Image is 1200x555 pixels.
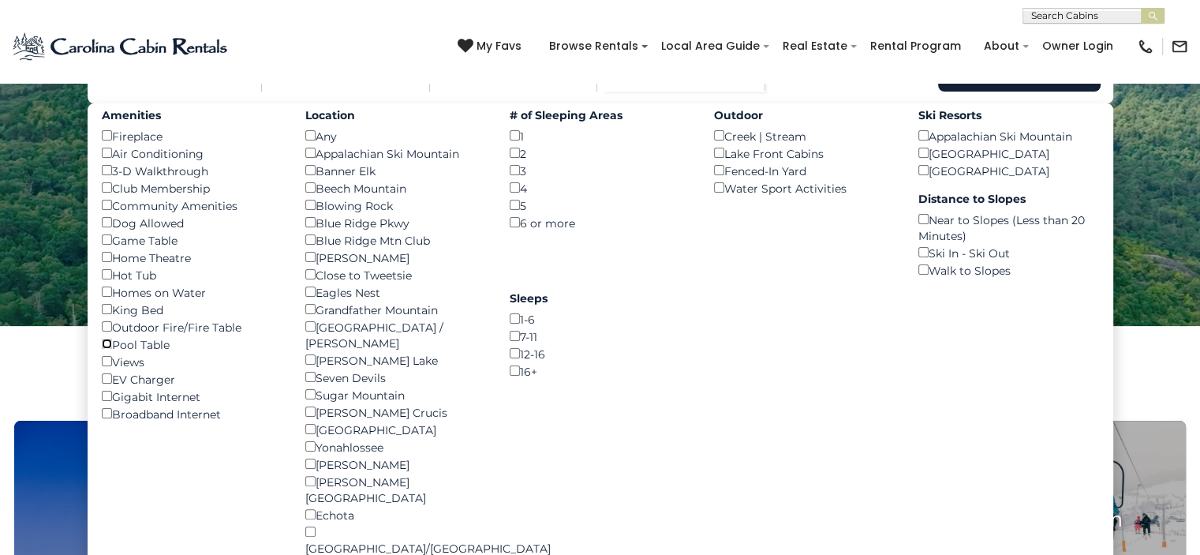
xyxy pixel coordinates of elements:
[305,107,486,123] label: Location
[102,318,282,336] div: Outdoor Fire/Fire Table
[305,369,486,386] div: Seven Devils
[305,162,486,179] div: Banner Elk
[305,456,486,473] div: [PERSON_NAME]
[102,231,282,249] div: Game Table
[714,107,895,123] label: Outdoor
[1171,38,1188,55] img: mail-regular-black.png
[305,249,486,266] div: [PERSON_NAME]
[510,328,690,345] div: 7-11
[510,197,690,214] div: 5
[541,34,646,58] a: Browse Rentals
[862,34,969,58] a: Rental Program
[102,214,282,231] div: Dog Allowed
[714,179,895,197] div: Water Sport Activities
[976,34,1027,58] a: About
[305,473,486,506] div: [PERSON_NAME][GEOGRAPHIC_DATA]
[305,506,486,523] div: Echota
[510,162,690,179] div: 3
[102,301,282,318] div: King Bed
[305,438,486,456] div: Yonahlossee
[477,38,521,54] span: My Favs
[305,127,486,144] div: Any
[510,107,690,123] label: # of Sleeping Areas
[305,301,486,318] div: Grandfather Mountain
[714,162,895,179] div: Fenced-In Yard
[102,336,282,353] div: Pool Table
[102,179,282,197] div: Club Membership
[102,283,282,301] div: Homes on Water
[510,144,690,162] div: 2
[918,191,1099,207] label: Distance to Slopes
[653,34,768,58] a: Local Area Guide
[102,162,282,179] div: 3-D Walkthrough
[305,266,486,283] div: Close to Tweetsie
[510,214,690,231] div: 6 or more
[1034,34,1121,58] a: Owner Login
[102,249,282,266] div: Home Theatre
[510,291,690,306] label: Sleeps
[510,362,690,380] div: 16+
[305,318,486,351] div: [GEOGRAPHIC_DATA] / [PERSON_NAME]
[305,386,486,403] div: Sugar Mountain
[510,179,690,197] div: 4
[305,403,486,421] div: [PERSON_NAME] Crucis
[918,107,1099,123] label: Ski Resorts
[714,127,895,144] div: Creek | Stream
[102,107,282,123] label: Amenities
[102,197,282,214] div: Community Amenities
[102,370,282,388] div: EV Charger
[102,405,282,422] div: Broadband Internet
[305,144,486,162] div: Appalachian Ski Mountain
[918,127,1099,144] div: Appalachian Ski Mountain
[12,31,230,62] img: Blue-2.png
[102,353,282,370] div: Views
[918,162,1099,179] div: [GEOGRAPHIC_DATA]
[1137,38,1154,55] img: phone-regular-black.png
[102,144,282,162] div: Air Conditioning
[918,144,1099,162] div: [GEOGRAPHIC_DATA]
[775,34,855,58] a: Real Estate
[918,261,1099,279] div: Walk to Slopes
[918,244,1099,261] div: Ski In - Ski Out
[305,421,486,438] div: [GEOGRAPHIC_DATA]
[102,266,282,283] div: Hot Tub
[458,38,525,55] a: My Favs
[305,179,486,197] div: Beech Mountain
[510,127,690,144] div: 1
[510,310,690,328] div: 1-6
[305,351,486,369] div: [PERSON_NAME] Lake
[918,211,1099,244] div: Near to Slopes (Less than 20 Minutes)
[305,214,486,231] div: Blue Ridge Pkwy
[12,366,1188,421] h3: Select Your Destination
[305,197,486,214] div: Blowing Rock
[305,231,486,249] div: Blue Ridge Mtn Club
[510,345,690,362] div: 12-16
[714,144,895,162] div: Lake Front Cabins
[102,127,282,144] div: Fireplace
[102,388,282,405] div: Gigabit Internet
[305,283,486,301] div: Eagles Nest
